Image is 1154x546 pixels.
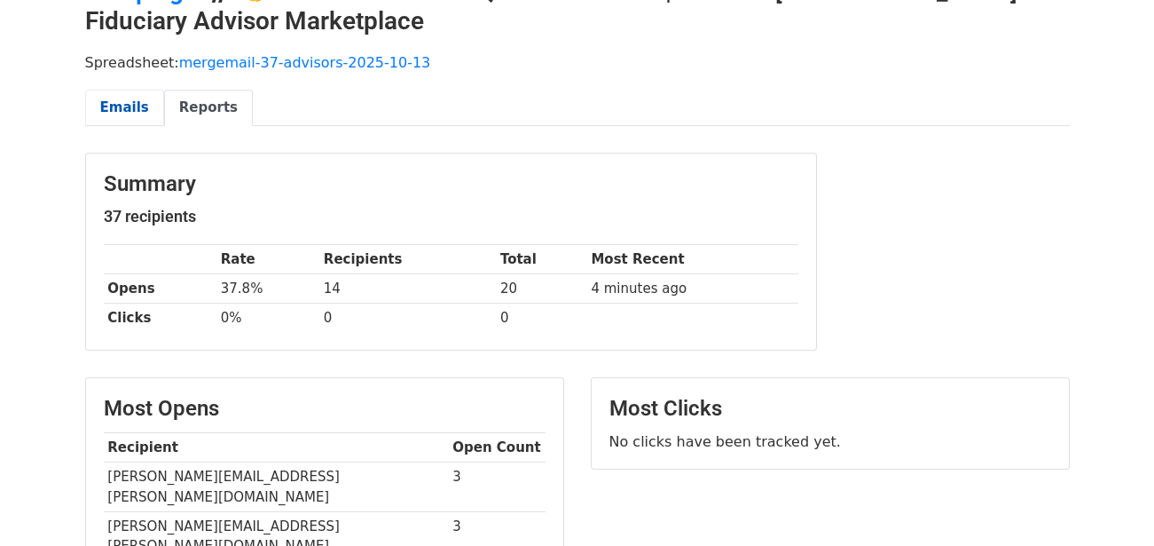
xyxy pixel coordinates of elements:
[449,463,546,512] td: 3
[449,433,546,463] th: Open Count
[85,90,164,126] a: Emails
[587,245,798,274] th: Most Recent
[216,245,319,274] th: Rate
[104,396,546,422] h3: Most Opens
[104,207,798,226] h5: 37 recipients
[216,304,319,333] td: 0%
[164,90,253,126] a: Reports
[104,274,216,304] th: Opens
[104,171,798,197] h3: Summary
[1065,461,1154,546] iframe: Chat Widget
[496,274,587,304] td: 20
[496,245,587,274] th: Total
[319,245,496,274] th: Recipients
[104,304,216,333] th: Clicks
[179,54,431,71] a: mergemail-37-advisors-2025-10-13
[609,432,1051,451] p: No clicks have been tracked yet.
[319,304,496,333] td: 0
[104,463,449,512] td: [PERSON_NAME][EMAIL_ADDRESS][PERSON_NAME][DOMAIN_NAME]
[609,396,1051,422] h3: Most Clicks
[85,53,1070,72] p: Spreadsheet:
[216,274,319,304] td: 37.8%
[319,274,496,304] td: 14
[587,274,798,304] td: 4 minutes ago
[104,433,449,463] th: Recipient
[496,304,587,333] td: 0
